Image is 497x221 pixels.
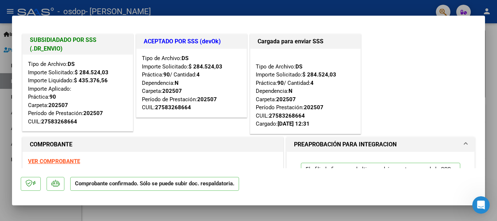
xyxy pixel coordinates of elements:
[276,96,296,103] strong: 202507
[28,60,127,126] div: Tipo de Archivo: Importe Solicitado: Importe Liquidado: Importe Aplicado: Práctica: Carpeta: Perí...
[196,71,200,78] strong: 4
[182,55,188,62] strong: DS
[83,110,103,117] strong: 202507
[49,94,56,100] strong: 90
[30,141,72,148] strong: COMPROBANTE
[197,96,217,103] strong: 202507
[277,80,284,86] strong: 90
[278,121,310,127] strong: [DATE] 12:31
[256,54,355,128] div: Tipo de Archivo: Importe Solicitado: Práctica: / Cantidad: Dependencia: Carpeta: Período Prestaci...
[155,103,191,112] div: 27583268664
[302,71,336,78] strong: $ 284.524,03
[287,137,474,152] mat-expansion-panel-header: PREAPROBACIÓN PARA INTEGRACION
[472,196,490,214] iframe: Intercom live chat
[295,63,302,70] strong: DS
[28,158,80,165] a: VER COMPROBANTE
[75,69,108,76] strong: $ 284.524,03
[294,140,397,149] h1: PREAPROBACIÓN PARA INTEGRACION
[301,163,460,190] p: El afiliado figura en el ultimo padrón que tenemos de la SSS de
[175,80,179,86] strong: N
[269,112,305,120] div: 27583268664
[163,71,170,78] strong: 90
[142,54,241,112] div: Tipo de Archivo: Importe Solicitado: Práctica: / Cantidad: Dependencia: Carpeta: Período de Prest...
[304,104,323,111] strong: 202507
[70,177,239,191] p: Comprobante confirmado. Sólo se puede subir doc. respaldatoria.
[188,63,222,70] strong: $ 284.524,03
[162,88,182,94] strong: 202507
[48,102,68,108] strong: 202507
[144,37,239,46] h1: ACEPTADO POR SSS (devOk)
[310,80,314,86] strong: 4
[30,36,126,53] h1: SUBSIDIADADO POR SSS (.DR_ENVIO)
[41,118,77,126] div: 27583268664
[258,37,353,46] h1: Cargada para enviar SSS
[289,88,293,94] strong: N
[74,77,108,84] strong: $ 435.376,56
[68,61,75,67] strong: DS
